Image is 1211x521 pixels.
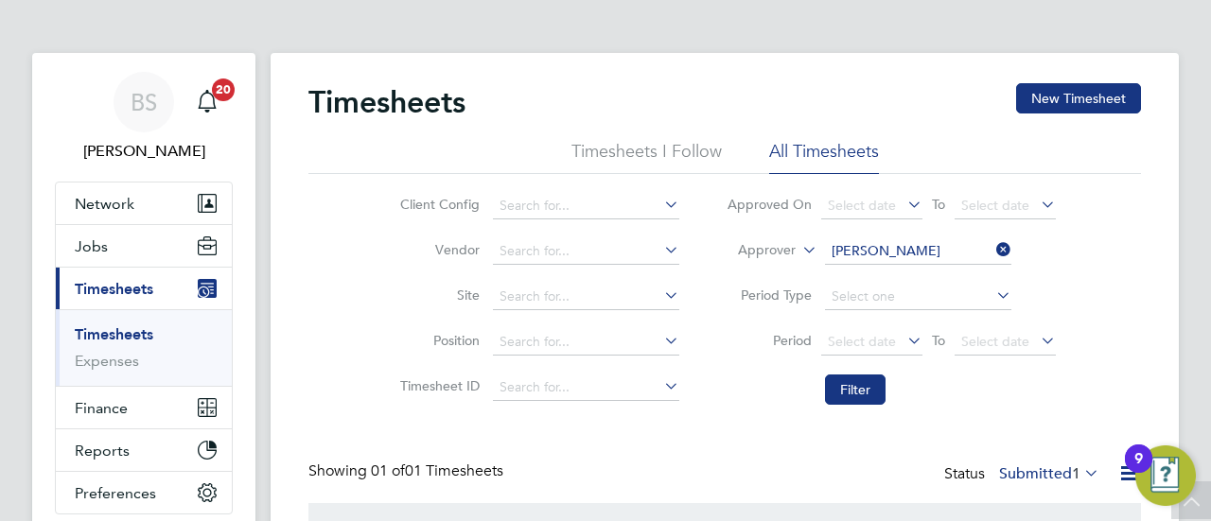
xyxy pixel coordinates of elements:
[56,268,232,309] button: Timesheets
[828,333,896,350] span: Select date
[395,196,480,213] label: Client Config
[493,193,679,219] input: Search for...
[825,374,886,405] button: Filter
[493,374,679,401] input: Search for...
[825,238,1011,265] input: Search for...
[825,284,1011,310] input: Select one
[395,332,480,349] label: Position
[56,309,232,386] div: Timesheets
[371,461,405,480] span: 01 of
[727,332,812,349] label: Period
[371,461,503,480] span: 01 Timesheets
[493,284,679,310] input: Search for...
[395,241,480,258] label: Vendor
[75,237,108,255] span: Jobs
[75,442,130,460] span: Reports
[55,140,233,163] span: Beth Seddon
[571,140,722,174] li: Timesheets I Follow
[308,461,507,481] div: Showing
[56,387,232,428] button: Finance
[926,328,951,353] span: To
[769,140,879,174] li: All Timesheets
[1134,459,1143,483] div: 9
[1016,83,1141,113] button: New Timesheet
[131,90,157,114] span: BS
[926,192,951,217] span: To
[75,399,128,417] span: Finance
[493,329,679,356] input: Search for...
[395,287,480,304] label: Site
[711,241,796,260] label: Approver
[727,287,812,304] label: Period Type
[1135,445,1196,506] button: Open Resource Center, 9 new notifications
[308,83,465,121] h2: Timesheets
[828,197,896,214] span: Select date
[56,182,232,224] button: Network
[55,72,233,163] a: BS[PERSON_NAME]
[727,196,812,213] label: Approved On
[395,377,480,394] label: Timesheet ID
[961,333,1029,350] span: Select date
[75,325,153,343] a: Timesheets
[75,195,134,213] span: Network
[961,197,1029,214] span: Select date
[944,461,1103,488] div: Status
[75,352,139,370] a: Expenses
[56,472,232,513] button: Preferences
[493,238,679,265] input: Search for...
[56,225,232,267] button: Jobs
[75,280,153,298] span: Timesheets
[999,464,1099,483] label: Submitted
[212,78,235,101] span: 20
[1072,464,1080,483] span: 1
[188,72,226,132] a: 20
[56,429,232,471] button: Reports
[75,484,156,502] span: Preferences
